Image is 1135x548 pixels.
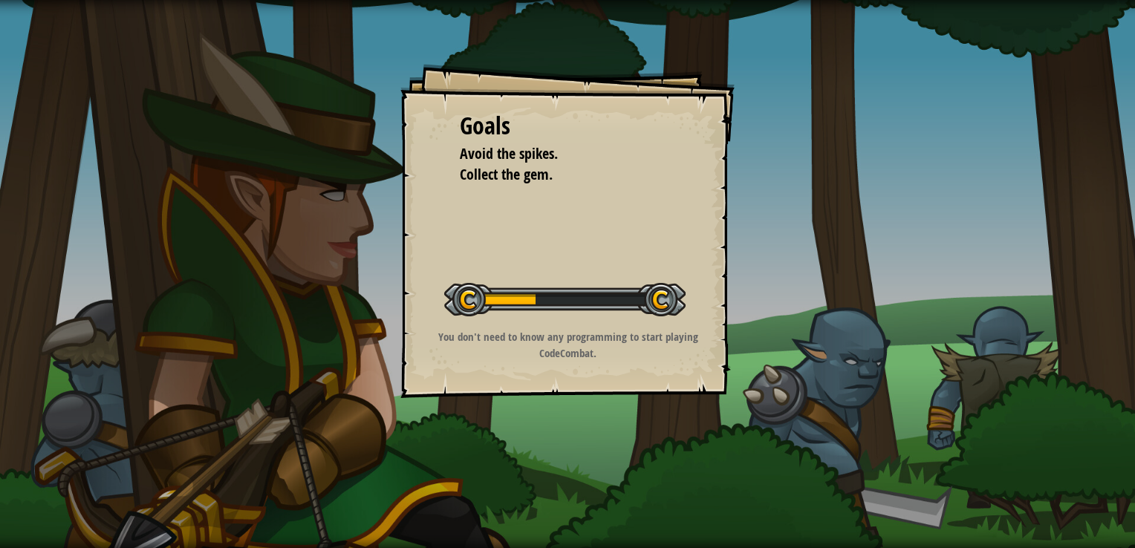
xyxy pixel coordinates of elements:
[460,164,553,184] span: Collect the gem.
[419,329,717,361] p: You don't need to know any programming to start playing CodeCombat.
[441,164,671,186] li: Collect the gem.
[460,109,675,143] div: Goals
[441,143,671,165] li: Avoid the spikes.
[460,143,558,163] span: Avoid the spikes.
